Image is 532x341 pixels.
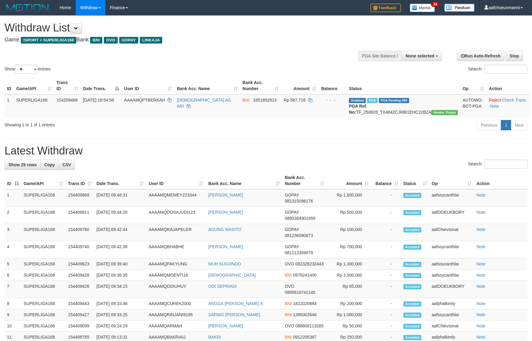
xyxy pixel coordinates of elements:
[327,241,371,258] td: Rp 700,000
[327,258,371,270] td: Rp 1,300,000
[5,309,21,320] td: 9
[282,172,327,189] th: Bank Acc. Number: activate to sort column ascending
[284,98,305,102] span: Rp 587.718
[66,241,94,258] td: 154409740
[367,98,378,103] span: Marked by aafchhiseyha
[174,77,240,94] th: Bank Acc. Name: activate to sort column ascending
[21,320,66,332] td: SUPERLIGA168
[94,258,146,270] td: [DATE] 09:39:40
[21,224,66,241] td: SUPERLIGA168
[94,309,146,320] td: [DATE] 09:33:25
[208,193,243,197] a: [PERSON_NAME]
[403,313,422,318] span: Accepted
[502,98,526,102] a: Check Trans
[476,335,485,339] a: Note
[146,172,206,189] th: User ID: activate to sort column ascending
[460,94,487,118] td: AUTOWD-BOT-PGA
[208,261,241,266] a: MUH SUGONDO
[5,172,21,189] th: ID: activate to sort column descending
[94,298,146,309] td: [DATE] 09:33:46
[94,189,146,207] td: [DATE] 09:48:31
[94,270,146,281] td: [DATE] 09:36:35
[403,245,422,250] span: Accepted
[208,312,260,317] a: SARWO [PERSON_NAME]
[5,22,349,34] h1: Withdraw List
[484,65,527,74] input: Search:
[66,320,94,332] td: 154409099
[66,270,94,281] td: 154409428
[476,312,485,317] a: Note
[5,77,14,94] th: ID
[5,298,21,309] td: 8
[506,51,523,61] a: Stop
[474,172,527,189] th: Action
[66,298,94,309] td: 154409443
[379,98,409,103] span: PGA Pending
[327,224,371,241] td: Rp 100,000
[321,97,344,103] div: - - -
[5,145,527,157] h1: Latest Withdraw
[5,320,21,332] td: 10
[370,4,401,12] img: Feedback.jpg
[5,241,21,258] td: 4
[242,98,249,102] span: BNI
[476,227,485,232] a: Note
[476,210,485,215] a: Note
[429,172,474,189] th: Op: activate to sort column ascending
[83,98,114,102] span: [DATE] 19:54:56
[429,224,474,241] td: aafChievsovat
[146,270,206,281] td: AAAAMQMOENTI16
[94,241,146,258] td: [DATE] 09:42:38
[285,244,299,249] span: GOPAY
[410,4,435,12] img: Button%20Memo.svg
[327,309,371,320] td: Rp 1,000,000
[371,281,401,298] td: -
[403,301,422,307] span: Accepted
[21,281,66,298] td: SUPERLIGA168
[14,77,54,94] th: Game/API: activate to sort column ascending
[5,207,21,224] td: 2
[429,189,474,207] td: aafsoycanthlai
[90,37,102,44] span: BNI
[21,37,76,44] span: ISPORT > SUPERLIGA168
[327,320,371,332] td: Rp 50,000
[285,227,299,232] span: GOPAY
[240,77,281,94] th: Bank Acc. Number: activate to sort column ascending
[21,258,66,270] td: SUPERLIGA168
[431,110,458,115] span: Vendor URL: https://trx4.1velocity.biz
[285,273,292,278] span: BNI
[293,273,317,278] span: Copy 0979241400 to clipboard
[66,189,94,207] td: 154409868
[94,224,146,241] td: [DATE] 09:42:44
[285,290,315,295] span: Copy 0895618741145 to clipboard
[66,258,94,270] td: 154409623
[177,98,231,109] a: [DEMOGRAPHIC_DATA] AS ARI
[293,335,317,339] span: Copy 0912205367 to clipboard
[476,323,485,328] a: Note
[5,189,21,207] td: 1
[457,51,504,61] a: Run Auto-Refresh
[54,77,81,94] th: Trans ID: activate to sort column ascending
[119,37,138,44] span: GOPAY
[21,172,66,189] th: Game/API: activate to sort column ascending
[285,216,315,221] span: Copy 0895384901959 to clipboard
[403,210,422,215] span: Accepted
[403,335,422,340] span: Accepted
[140,37,163,44] span: LINKAJA
[81,77,122,94] th: Date Trans.: activate to sort column descending
[429,241,474,258] td: aafsoycanthlai
[406,54,434,58] span: None selected
[371,270,401,281] td: -
[8,162,37,167] span: Show 25 rows
[5,37,349,43] h4: Game: Bank:
[327,207,371,224] td: Rp 500,000
[5,65,51,74] label: Show entries
[57,98,78,102] span: 154209489
[285,335,292,339] span: BNI
[444,4,475,12] img: panduan.png
[327,172,371,189] th: Amount: activate to sort column ascending
[21,241,66,258] td: SUPERLIGA168
[327,298,371,309] td: Rp 200,000
[146,298,206,309] td: AAAAMQCUREK2000
[15,65,38,74] select: Showentries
